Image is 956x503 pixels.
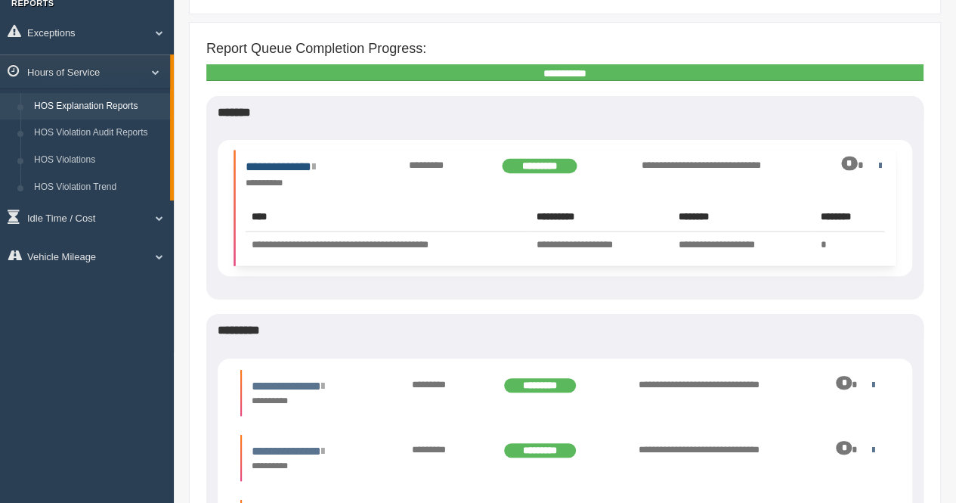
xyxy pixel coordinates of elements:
[234,151,896,266] li: Expand
[27,93,170,120] a: HOS Explanation Reports
[240,370,889,416] li: Expand
[240,435,889,481] li: Expand
[27,147,170,174] a: HOS Violations
[27,174,170,201] a: HOS Violation Trend
[27,120,170,147] a: HOS Violation Audit Reports
[206,42,924,57] h4: Report Queue Completion Progress:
